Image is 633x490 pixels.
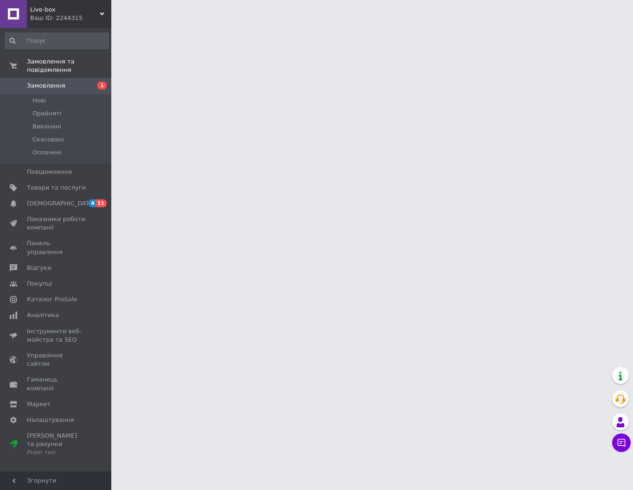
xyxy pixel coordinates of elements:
span: Налаштування [27,416,74,424]
span: Панель управління [27,239,86,256]
div: Ваш ID: 2244315 [30,14,111,22]
span: Нові [32,96,46,105]
span: Маркет [27,400,51,408]
span: Покупці [27,280,52,288]
span: Інструменти веб-майстра та SEO [27,327,86,344]
input: Пошук [5,32,109,49]
span: Товари та послуги [27,184,86,192]
span: Скасовані [32,135,64,144]
span: 11 [96,199,107,207]
span: Замовлення та повідомлення [27,57,111,74]
span: Замовлення [27,82,65,90]
span: Каталог ProSale [27,295,77,304]
span: Оплачені [32,148,62,157]
span: Прийняті [32,109,61,118]
span: [DEMOGRAPHIC_DATA] [27,199,96,208]
span: 4 [89,199,96,207]
span: Повідомлення [27,168,72,176]
span: Гаманець компанії [27,375,86,392]
span: Аналітика [27,311,59,319]
button: Чат з покупцем [612,433,631,452]
span: Live-box [30,6,100,14]
div: Prom топ [27,448,86,457]
span: Відгуки [27,264,51,272]
span: Управління сайтом [27,351,86,368]
span: [PERSON_NAME] та рахунки [27,432,86,457]
span: 1 [97,82,107,89]
span: Виконані [32,122,61,131]
span: Показники роботи компанії [27,215,86,232]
